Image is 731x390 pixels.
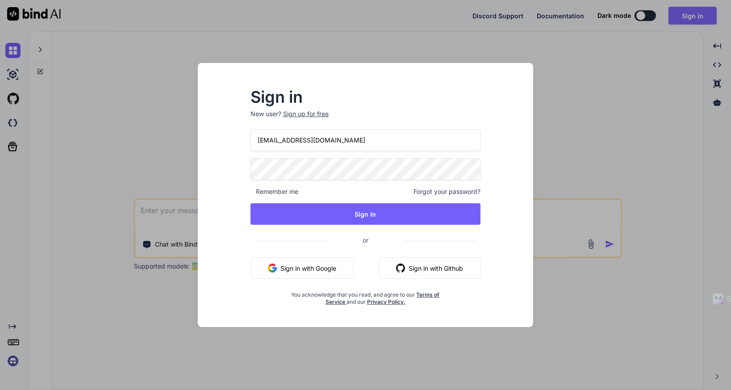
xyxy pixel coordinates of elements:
[251,203,481,225] button: Sign In
[379,257,480,279] button: Sign in with Github
[251,187,298,196] span: Remember me
[396,264,405,273] img: github
[326,291,440,305] a: Terms of Service
[283,109,329,118] div: Sign up for free
[268,264,277,273] img: google
[289,286,443,306] div: You acknowledge that you read, and agree to our and our
[327,229,404,251] span: or
[251,257,354,279] button: Sign in with Google
[414,187,480,196] span: Forgot your password?
[251,109,481,129] p: New user?
[251,90,481,104] h2: Sign in
[251,129,481,151] input: Login or Email
[367,298,405,305] a: Privacy Policy.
